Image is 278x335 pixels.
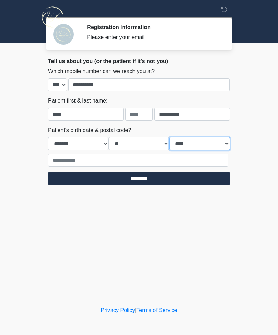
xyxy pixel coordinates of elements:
a: | [135,307,136,313]
img: Agent Avatar [53,24,74,45]
label: Which mobile number can we reach you at? [48,67,155,75]
a: Terms of Service [136,307,177,313]
img: InfuZen Health Logo [41,5,65,29]
h2: Tell us about you (or the patient if it's not you) [48,58,230,64]
div: Please enter your email [87,33,220,41]
label: Patient's birth date & postal code? [48,126,131,134]
label: Patient first & last name: [48,97,107,105]
a: Privacy Policy [101,307,135,313]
